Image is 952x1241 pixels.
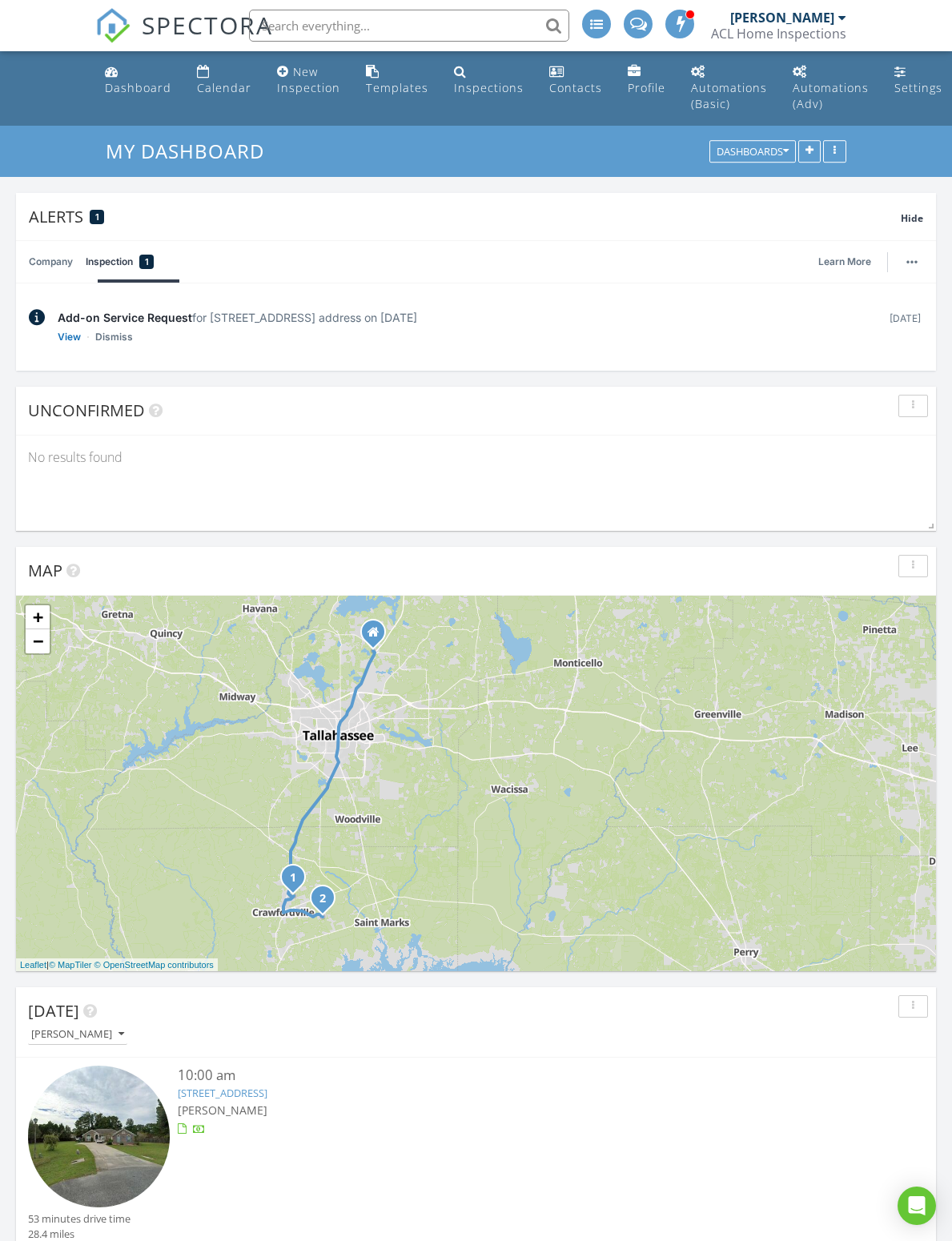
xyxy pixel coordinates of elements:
[28,1211,131,1227] div: 53 minutes drive time
[86,241,154,283] a: Inspection
[28,1024,127,1046] button: [PERSON_NAME]
[323,898,332,907] div: 27 Menomini St,, Crawfordville,, FL 32327
[730,10,834,26] div: [PERSON_NAME]
[319,894,326,905] i: 2
[360,58,435,103] a: Templates
[178,1066,850,1086] div: 10:00 am
[293,877,303,886] div: 2 Magpie Trail, Crawfordville, FL 32327
[145,254,149,270] span: 1
[28,400,145,421] span: Unconfirmed
[105,80,171,95] div: Dashboard
[818,254,881,270] a: Learn More
[290,873,296,884] i: 1
[898,1187,936,1225] div: Open Intercom Messenger
[887,309,923,345] div: [DATE]
[26,605,50,629] a: Zoom in
[454,80,524,95] div: Inspections
[786,58,875,119] a: Automations (Advanced)
[26,629,50,653] a: Zoom out
[691,80,767,111] div: Automations (Basic)
[373,632,383,641] div: 3425 Bannerman Rd, STE 105-110, Tallahassee Florida 32312
[906,260,918,263] img: ellipsis-632cfdd7c38ec3a7d453.svg
[29,309,45,326] img: info-2c025b9f2229fc06645a.svg
[95,211,99,223] span: 1
[95,8,131,43] img: The Best Home Inspection Software - Spectora
[197,80,251,95] div: Calendar
[793,80,869,111] div: Automations (Adv)
[29,241,73,283] a: Company
[901,211,923,225] span: Hide
[277,64,340,95] div: New Inspection
[28,1000,79,1022] span: [DATE]
[16,958,218,972] div: |
[717,147,789,158] div: Dashboards
[621,58,672,103] a: Company Profile
[16,436,936,479] div: No results found
[628,80,665,95] div: Profile
[888,58,949,103] a: Settings
[271,58,347,103] a: New Inspection
[94,960,214,970] a: © OpenStreetMap contributors
[685,58,773,119] a: Automations (Basic)
[20,960,46,970] a: Leaflet
[29,206,901,227] div: Alerts
[98,58,178,103] a: Dashboard
[95,329,133,345] a: Dismiss
[249,10,569,42] input: Search everything...
[178,1086,267,1100] a: [STREET_ADDRESS]
[49,960,92,970] a: © MapTiler
[178,1102,267,1118] span: [PERSON_NAME]
[894,80,942,95] div: Settings
[142,8,273,42] span: SPECTORA
[448,58,530,103] a: Inspections
[549,80,602,95] div: Contacts
[366,80,428,95] div: Templates
[95,22,273,55] a: SPECTORA
[543,58,609,103] a: Contacts
[28,560,62,581] span: Map
[106,138,278,164] a: My Dashboard
[58,329,81,345] a: View
[711,26,846,42] div: ACL Home Inspections
[191,58,258,103] a: Calendar
[709,141,796,163] button: Dashboards
[31,1029,124,1040] div: [PERSON_NAME]
[58,309,874,326] div: for [STREET_ADDRESS] address on [DATE]
[58,311,192,324] span: Add-on Service Request
[28,1066,170,1207] img: streetview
